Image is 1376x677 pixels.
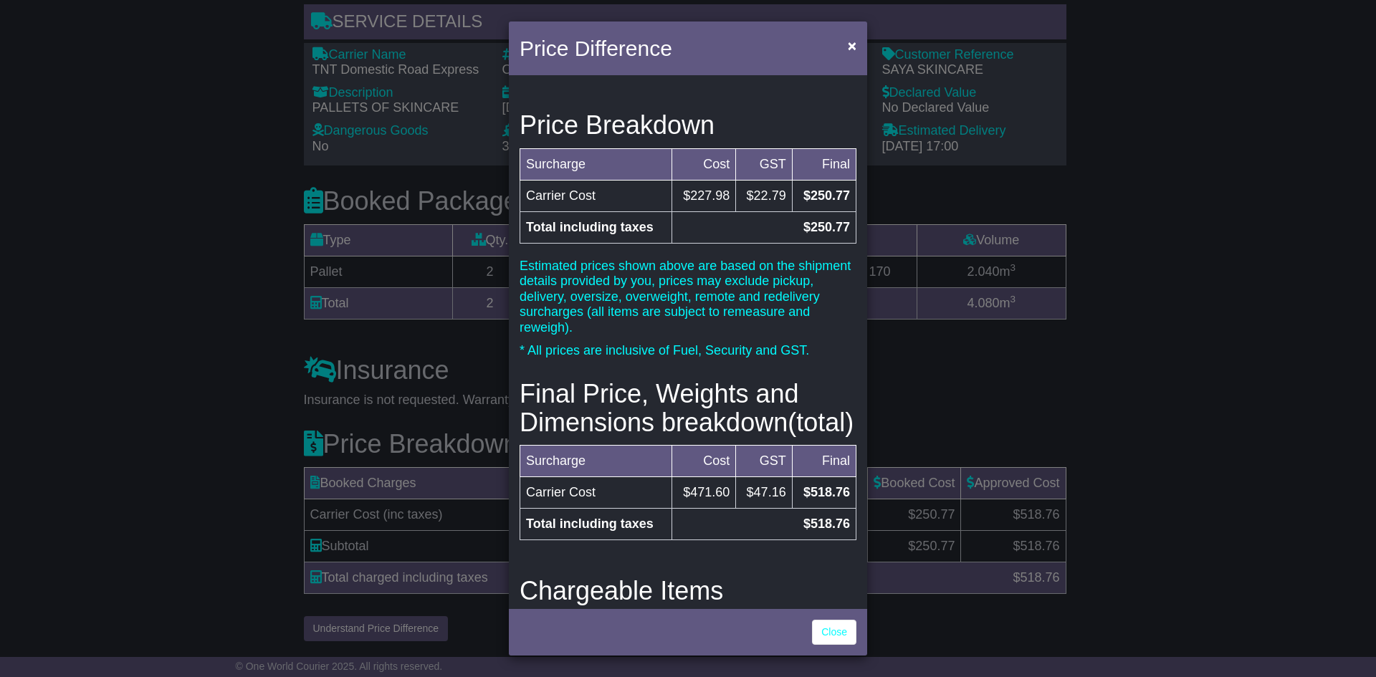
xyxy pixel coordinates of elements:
[520,32,672,64] h4: Price Difference
[672,509,856,540] td: $518.76
[736,148,792,180] td: GST
[792,148,856,180] td: Final
[520,380,856,436] h3: Final Price, Weights and Dimensions breakdown(total)
[672,148,735,180] td: Cost
[520,259,856,336] p: Estimated prices shown above are based on the shipment details provided by you, prices may exclud...
[672,446,735,477] td: Cost
[736,180,792,211] td: $22.79
[736,477,792,509] td: $47.16
[812,620,856,645] a: Close
[520,477,672,509] td: Carrier Cost
[672,211,856,243] td: $250.77
[792,180,856,211] td: $250.77
[520,577,856,605] h3: Chargeable Items
[520,446,672,477] td: Surcharge
[520,180,672,211] td: Carrier Cost
[520,509,672,540] td: Total including taxes
[736,446,792,477] td: GST
[520,211,672,243] td: Total including taxes
[792,446,856,477] td: Final
[520,111,856,140] h3: Price Breakdown
[792,477,856,509] td: $518.76
[520,148,672,180] td: Surcharge
[672,180,735,211] td: $227.98
[520,343,856,359] p: * All prices are inclusive of Fuel, Security and GST.
[672,477,735,509] td: $471.60
[841,31,864,60] button: Close
[848,37,856,54] span: ×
